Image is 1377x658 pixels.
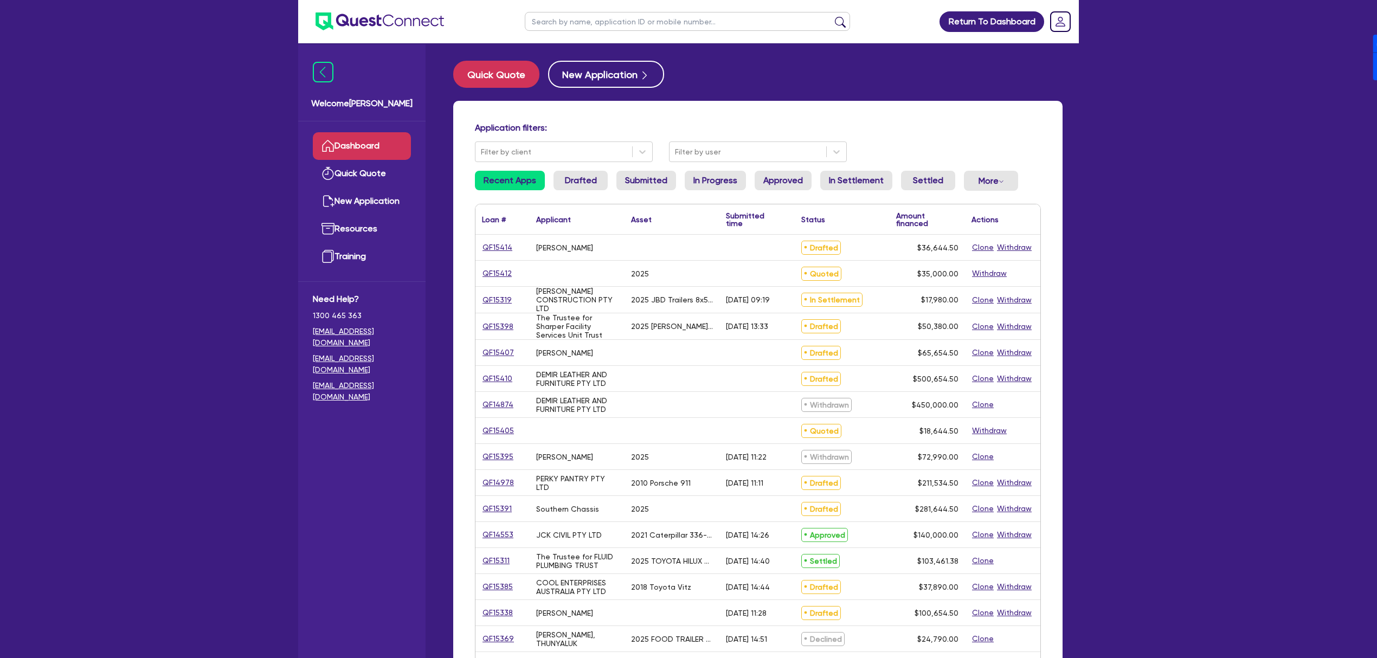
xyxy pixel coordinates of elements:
[313,160,411,188] a: Quick Quote
[313,188,411,215] a: New Application
[971,633,994,645] button: Clone
[482,554,510,567] a: QF15311
[971,502,994,515] button: Clone
[536,243,593,252] div: [PERSON_NAME]
[482,502,512,515] a: QF15391
[996,476,1032,489] button: Withdraw
[801,424,841,438] span: Quoted
[964,171,1018,191] button: Dropdown toggle
[631,269,649,278] div: 2025
[313,215,411,243] a: Resources
[726,531,769,539] div: [DATE] 14:26
[801,346,841,360] span: Drafted
[971,580,994,593] button: Clone
[996,528,1032,541] button: Withdraw
[631,531,713,539] div: 2021 Caterpillar 336-07GC Excavator
[996,607,1032,619] button: Withdraw
[482,633,514,645] a: QF15369
[313,310,411,321] span: 1300 465 363
[482,476,514,489] a: QF14978
[313,353,411,376] a: [EMAIL_ADDRESS][DOMAIN_NAME]
[1046,8,1074,36] a: Dropdown toggle
[915,609,958,617] span: $100,654.50
[801,450,852,464] span: Withdrawn
[536,396,618,414] div: DEMIR LEATHER AND FURNITURE PTY LTD
[726,212,778,227] div: Submitted time
[726,322,768,331] div: [DATE] 13:33
[996,502,1032,515] button: Withdraw
[313,243,411,270] a: Training
[482,398,514,411] a: QF14874
[685,171,746,190] a: In Progress
[917,269,958,278] span: $35,000.00
[801,241,841,255] span: Drafted
[536,349,593,357] div: [PERSON_NAME]
[313,62,333,82] img: icon-menu-close
[525,12,850,31] input: Search by name, application ID or mobile number...
[801,580,841,594] span: Drafted
[631,322,713,331] div: 2025 [PERSON_NAME] 50/50C
[996,372,1032,385] button: Withdraw
[971,476,994,489] button: Clone
[536,505,599,513] div: Southern Chassis
[801,528,848,542] span: Approved
[554,171,608,190] a: Drafted
[996,241,1032,254] button: Withdraw
[726,609,767,617] div: [DATE] 11:28
[940,11,1044,32] a: Return To Dashboard
[801,319,841,333] span: Drafted
[482,528,514,541] a: QF14553
[321,222,334,235] img: resources
[536,287,618,313] div: [PERSON_NAME] CONSTRUCTION PTY LTD
[453,61,548,88] a: Quick Quote
[801,606,841,620] span: Drafted
[726,557,770,565] div: [DATE] 14:40
[971,320,994,333] button: Clone
[971,241,994,254] button: Clone
[801,554,840,568] span: Settled
[971,554,994,567] button: Clone
[536,531,602,539] div: JCK CIVIL PTY LTD
[313,380,411,403] a: [EMAIL_ADDRESS][DOMAIN_NAME]
[726,635,767,643] div: [DATE] 14:51
[321,195,334,208] img: new-application
[820,171,892,190] a: In Settlement
[316,12,444,30] img: quest-connect-logo-blue
[912,401,958,409] span: $450,000.00
[313,326,411,349] a: [EMAIL_ADDRESS][DOMAIN_NAME]
[971,528,994,541] button: Clone
[536,609,593,617] div: [PERSON_NAME]
[453,61,539,88] button: Quick Quote
[726,295,770,304] div: [DATE] 09:19
[971,450,994,463] button: Clone
[801,372,841,386] span: Drafted
[918,322,958,331] span: $50,380.00
[801,216,825,223] div: Status
[971,607,994,619] button: Clone
[536,552,618,570] div: The Trustee for FLUID PLUMBING TRUST
[536,578,618,596] div: COOL ENTERPRISES AUSTRALIA PTY LTD
[971,216,999,223] div: Actions
[631,635,713,643] div: 2025 FOOD TRAILER FOOD TRAILER
[726,453,767,461] div: [DATE] 11:22
[631,479,691,487] div: 2010 Porsche 911
[482,216,506,223] div: Loan #
[971,294,994,306] button: Clone
[901,171,955,190] a: Settled
[915,505,958,513] span: $281,644.50
[475,122,1041,133] h4: Application filters:
[548,61,664,88] button: New Application
[996,294,1032,306] button: Withdraw
[971,398,994,411] button: Clone
[917,557,958,565] span: $103,461.38
[536,370,618,388] div: DEMIR LEATHER AND FURNITURE PTY LTD
[482,450,514,463] a: QF15395
[482,294,512,306] a: QF15319
[921,295,958,304] span: $17,980.00
[482,580,513,593] a: QF15385
[801,502,841,516] span: Drafted
[482,424,514,437] a: QF15405
[631,505,649,513] div: 2025
[482,346,514,359] a: QF15407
